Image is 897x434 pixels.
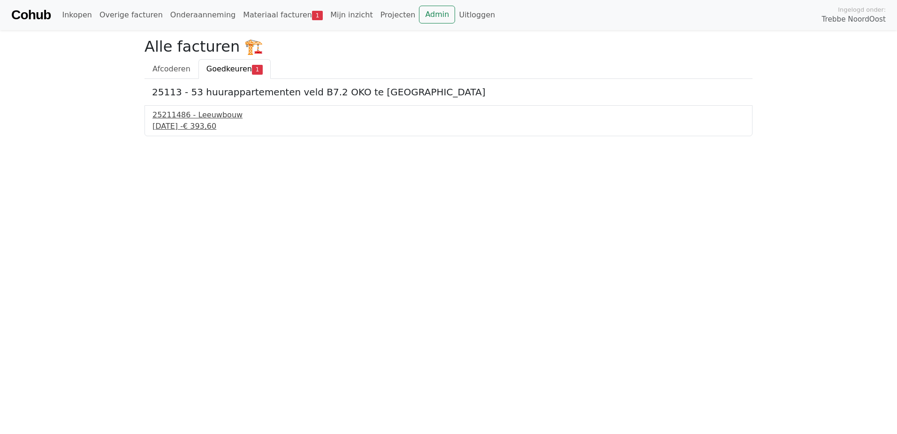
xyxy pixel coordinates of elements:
span: Ingelogd onder: [838,5,886,14]
span: Trebbe NoordOost [822,14,886,25]
a: Admin [419,6,455,23]
span: Goedkeuren [206,64,252,73]
a: Afcoderen [144,59,198,79]
span: Afcoderen [152,64,190,73]
a: 25211486 - Leeuwbouw[DATE] -€ 393,60 [152,109,745,132]
span: 1 [312,11,323,20]
a: Inkopen [58,6,95,24]
a: Mijn inzicht [327,6,377,24]
div: 25211486 - Leeuwbouw [152,109,745,121]
a: Overige facturen [96,6,167,24]
span: 1 [252,65,263,74]
span: € 393,60 [183,122,216,131]
h2: Alle facturen 🏗️ [144,38,753,55]
a: Projecten [377,6,419,24]
a: Cohub [11,4,51,26]
h5: 25113 - 53 huurappartementen veld B7.2 OKO te [GEOGRAPHIC_DATA] [152,86,745,98]
a: Materiaal facturen1 [239,6,327,24]
a: Uitloggen [455,6,499,24]
a: Onderaanneming [167,6,239,24]
a: Goedkeuren1 [198,59,271,79]
div: [DATE] - [152,121,745,132]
